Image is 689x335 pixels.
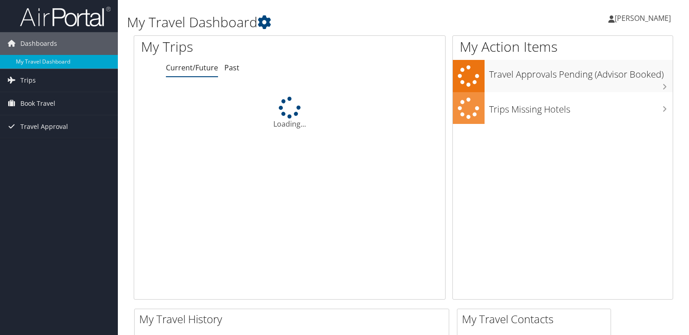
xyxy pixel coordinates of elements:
span: Book Travel [20,92,55,115]
a: Travel Approvals Pending (Advisor Booked) [453,60,673,92]
h3: Trips Missing Hotels [489,99,673,116]
span: [PERSON_NAME] [615,13,671,23]
img: airportal-logo.png [20,6,111,27]
h2: My Travel History [139,311,449,327]
h1: My Trips [141,37,309,56]
span: Trips [20,69,36,92]
h1: My Travel Dashboard [127,13,495,32]
a: Current/Future [166,63,218,73]
span: Travel Approval [20,115,68,138]
a: Past [224,63,239,73]
a: Trips Missing Hotels [453,92,673,124]
span: Dashboards [20,32,57,55]
a: [PERSON_NAME] [608,5,680,32]
h3: Travel Approvals Pending (Advisor Booked) [489,64,673,81]
div: Loading... [134,97,445,129]
h1: My Action Items [453,37,673,56]
h2: My Travel Contacts [462,311,611,327]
